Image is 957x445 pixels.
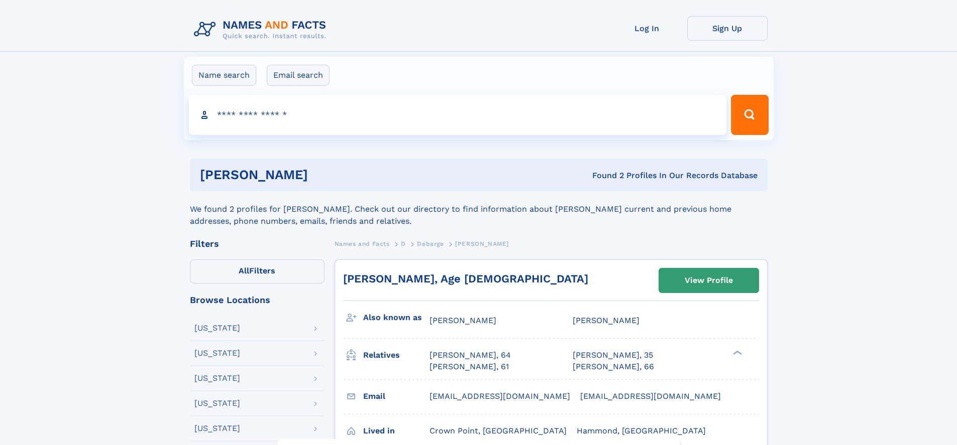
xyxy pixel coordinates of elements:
a: [PERSON_NAME], 35 [573,350,653,361]
a: [PERSON_NAME], Age [DEMOGRAPHIC_DATA] [343,272,588,285]
div: [US_STATE] [194,424,240,432]
div: ❯ [730,350,742,356]
a: [PERSON_NAME], 61 [430,361,509,372]
a: Log In [607,16,687,41]
img: Logo Names and Facts [190,16,335,43]
a: D [401,237,406,250]
span: Hammond, [GEOGRAPHIC_DATA] [577,426,706,435]
h3: Email [363,388,430,405]
h1: [PERSON_NAME] [200,169,450,181]
label: Email search [267,65,330,86]
span: [PERSON_NAME] [430,316,496,325]
a: View Profile [659,268,759,292]
span: [EMAIL_ADDRESS][DOMAIN_NAME] [580,391,721,401]
input: search input [189,95,727,135]
h3: Also known as [363,309,430,326]
h3: Relatives [363,347,430,364]
div: [US_STATE] [194,349,240,357]
span: All [239,266,249,275]
label: Filters [190,259,325,283]
div: View Profile [685,269,733,292]
div: [US_STATE] [194,374,240,382]
h3: Lived in [363,422,430,439]
label: Name search [192,65,256,86]
span: [PERSON_NAME] [573,316,640,325]
div: [US_STATE] [194,399,240,407]
a: Debarge [417,237,444,250]
span: [EMAIL_ADDRESS][DOMAIN_NAME] [430,391,570,401]
div: Found 2 Profiles In Our Records Database [450,170,758,181]
span: Crown Point, [GEOGRAPHIC_DATA] [430,426,567,435]
span: [PERSON_NAME] [455,240,509,247]
div: Browse Locations [190,295,325,305]
a: [PERSON_NAME], 66 [573,361,654,372]
span: Debarge [417,240,444,247]
div: [US_STATE] [194,324,240,332]
a: Sign Up [687,16,768,41]
div: We found 2 profiles for [PERSON_NAME]. Check out our directory to find information about [PERSON_... [190,191,768,227]
a: [PERSON_NAME], 64 [430,350,511,361]
button: Search Button [731,95,768,135]
a: Names and Facts [335,237,390,250]
div: Filters [190,239,325,248]
span: D [401,240,406,247]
